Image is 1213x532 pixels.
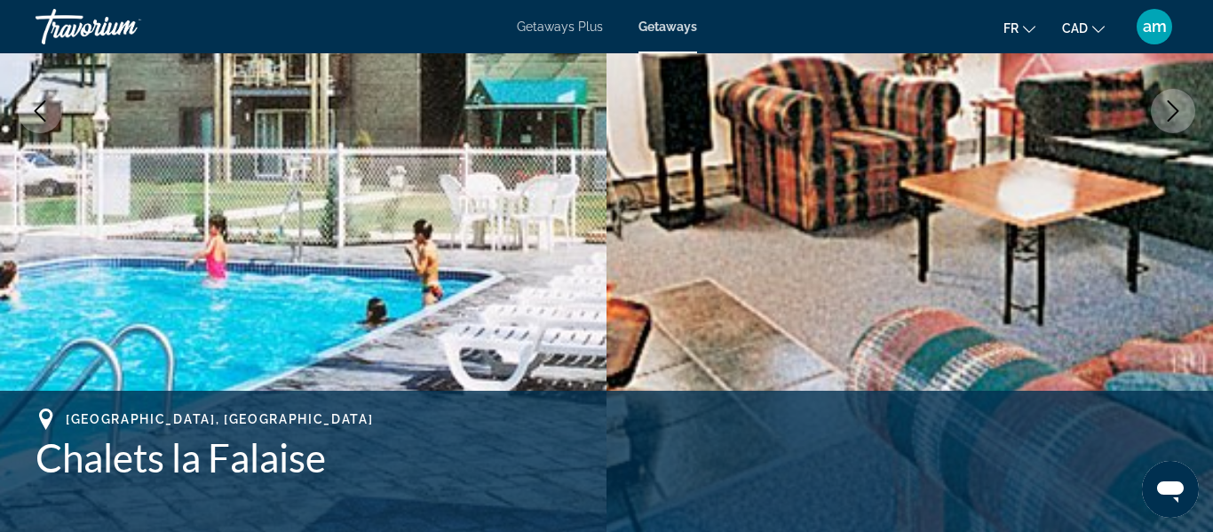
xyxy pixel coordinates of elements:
button: Previous image [18,89,62,133]
button: Next image [1151,89,1195,133]
span: am [1143,18,1167,36]
button: User Menu [1131,8,1177,45]
a: Getaways Plus [517,20,603,34]
span: [GEOGRAPHIC_DATA], [GEOGRAPHIC_DATA] [66,412,373,426]
h1: Chalets la Falaise [36,434,1177,480]
span: CAD [1062,21,1088,36]
iframe: Bouton de lancement de la fenêtre de messagerie [1142,461,1199,518]
button: Change currency [1062,15,1105,41]
span: fr [1003,21,1019,36]
a: Travorium [36,4,213,50]
button: Change language [1003,15,1035,41]
a: Getaways [638,20,697,34]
